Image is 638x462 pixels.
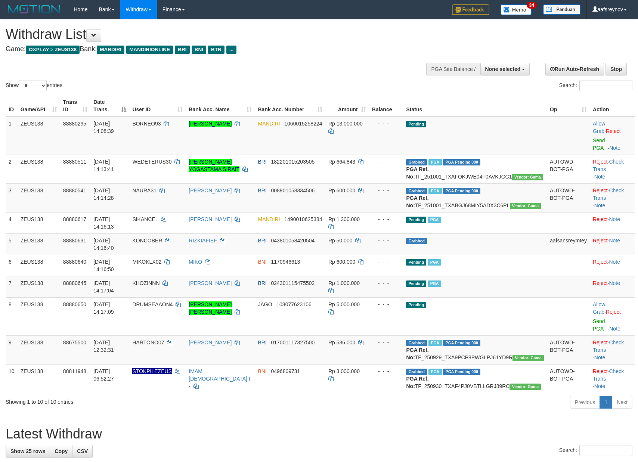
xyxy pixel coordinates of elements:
div: - - - [372,158,400,165]
a: Copy [50,445,72,458]
span: Rp 13.000.000 [328,121,363,127]
span: [DATE] 14:13:41 [93,159,114,172]
span: Pending [406,302,426,308]
td: 5 [6,233,18,255]
span: Grabbed [406,340,427,346]
span: Grabbed [406,238,427,244]
td: aafsansreymtey [547,233,590,255]
td: AUTOWD-BOT-PGA [547,335,590,364]
a: Reject [606,309,621,315]
span: Copy 024301115475502 to clipboard [271,280,315,286]
a: Reject [593,159,608,165]
span: 88880541 [63,187,86,193]
td: 4 [6,212,18,233]
span: Pending [406,280,426,287]
span: Rp 5.000.000 [328,301,360,307]
div: - - - [372,187,400,194]
input: Search: [579,445,632,456]
a: Next [612,396,632,409]
a: [PERSON_NAME] [PERSON_NAME] [189,301,232,315]
span: 88811948 [63,368,86,374]
span: BRI [258,159,266,165]
div: - - - [372,301,400,308]
span: · [593,301,606,315]
td: AUTOWD-BOT-PGA [547,364,590,393]
span: Rp 600.000 [328,187,355,193]
span: OXPLAY > ZEUS138 [26,46,80,54]
a: Run Auto-Refresh [545,63,604,75]
a: Reject [593,259,608,265]
a: Show 25 rows [6,445,50,458]
span: MANDIRI [258,216,280,222]
span: Copy [55,448,68,454]
a: 1 [600,396,612,409]
h1: Withdraw List [6,27,418,42]
input: Search: [579,80,632,91]
span: Marked by aafanarl [428,159,442,165]
td: TF_251001_TXAFOKJWE04F0AVKJGC1 [403,155,547,183]
span: ... [226,46,236,54]
span: DRUMSEAAON4 [132,301,173,307]
span: MIKOKLX02 [132,259,161,265]
a: [PERSON_NAME] [189,216,232,222]
a: [PERSON_NAME] YOGASTAMA SIRAIT [189,159,239,172]
span: BNI [258,259,266,265]
img: panduan.png [543,4,580,15]
span: Grabbed [406,369,427,375]
td: ZEUS138 [18,183,60,212]
span: BRI [258,187,266,193]
span: Copy 0496809731 to clipboard [271,368,300,374]
span: Copy 008901058334506 to clipboard [271,187,315,193]
td: 2 [6,155,18,183]
th: Op: activate to sort column ascending [547,95,590,117]
th: Amount: activate to sort column ascending [325,95,369,117]
span: Pending [406,259,426,266]
a: Previous [570,396,600,409]
th: User ID: activate to sort column ascending [129,95,186,117]
span: 88880640 [63,259,86,265]
span: Copy 1490010625384 to clipboard [284,216,322,222]
td: · [590,255,635,276]
span: MANDIRI [258,121,280,127]
td: TF_251001_TXABGJ68MIY5ADX3C6PL [403,183,547,212]
span: [DATE] 14:16:50 [93,259,114,272]
b: PGA Ref. No: [406,166,428,180]
td: ZEUS138 [18,155,60,183]
td: 8 [6,297,18,335]
span: Pending [406,121,426,127]
span: Rp 3.000.000 [328,368,360,374]
span: [DATE] 14:16:13 [93,216,114,230]
a: Send PGA [593,318,605,332]
td: ZEUS138 [18,233,60,255]
img: MOTION_logo.png [6,4,62,15]
a: Note [609,238,620,244]
span: Show 25 rows [10,448,45,454]
span: BRI [258,339,266,345]
th: ID [6,95,18,117]
span: HARTONO07 [132,339,164,345]
a: Note [609,145,620,151]
button: None selected [480,63,530,75]
td: · · [590,335,635,364]
span: Rp 50.000 [328,238,353,244]
td: 6 [6,255,18,276]
span: Copy 1060015258224 to clipboard [284,121,322,127]
span: Vendor URL: https://trx31.1velocity.biz [510,384,541,390]
a: MIKO [189,259,202,265]
th: Status [403,95,547,117]
b: PGA Ref. No: [406,376,428,389]
span: None selected [485,66,521,72]
a: RIZKIAFIEF [189,238,217,244]
a: Allow Grab [593,121,605,134]
span: [DATE] 12:32:31 [93,339,114,353]
div: PGA Site Balance / [426,63,480,75]
span: Pending [406,217,426,223]
td: · [590,297,635,335]
div: - - - [372,237,400,244]
a: [PERSON_NAME] [189,280,232,286]
span: Marked by aafpengsreynich [428,259,441,266]
a: Note [609,259,620,265]
span: Vendor URL: https://trx31.1velocity.biz [510,203,541,209]
a: Check Trans [593,368,624,382]
span: SIKANCEL [132,216,158,222]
